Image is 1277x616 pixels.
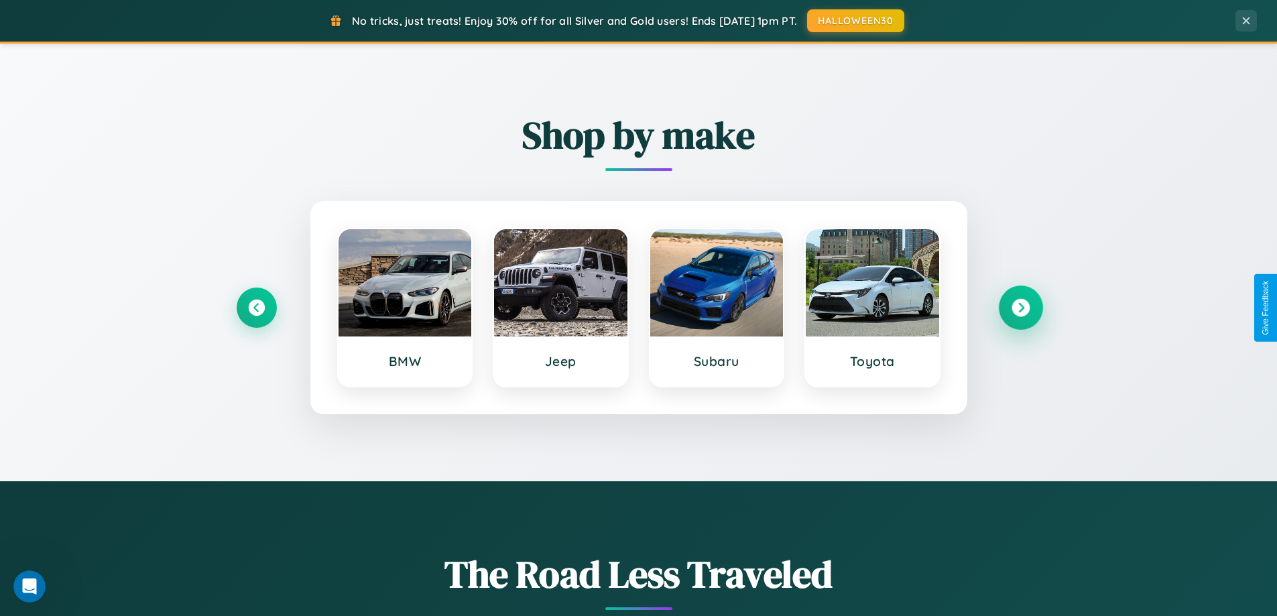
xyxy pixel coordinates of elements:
h2: Shop by make [237,109,1041,161]
span: No tricks, just treats! Enjoy 30% off for all Silver and Gold users! Ends [DATE] 1pm PT. [352,14,797,27]
button: HALLOWEEN30 [807,9,904,32]
h3: Toyota [819,353,926,369]
h3: BMW [352,353,459,369]
h1: The Road Less Traveled [237,548,1041,600]
div: Give Feedback [1261,281,1270,335]
iframe: Intercom live chat [13,570,46,603]
h3: Subaru [664,353,770,369]
h3: Jeep [507,353,614,369]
